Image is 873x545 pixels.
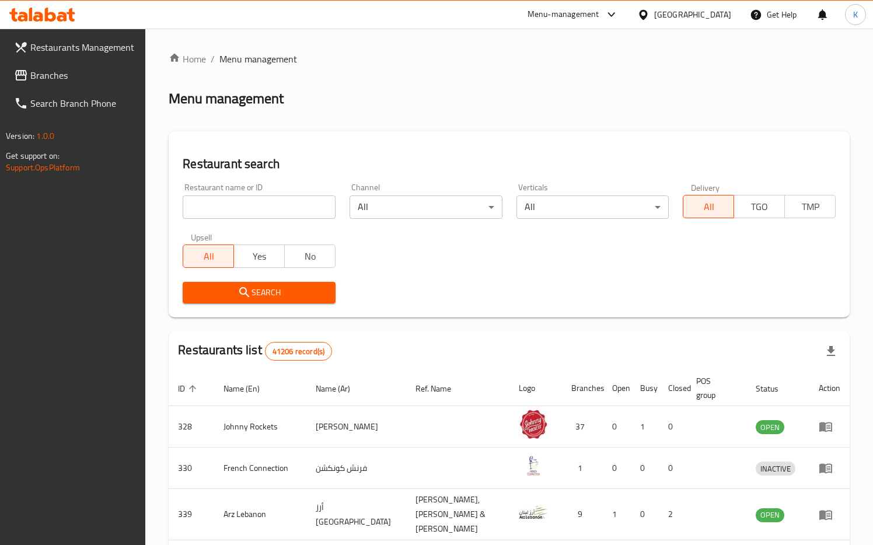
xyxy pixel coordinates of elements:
a: Branches [5,61,146,89]
span: OPEN [756,508,784,522]
h2: Menu management [169,89,284,108]
td: فرنش كونكشن [306,448,406,489]
td: 0 [659,448,687,489]
span: Name (Ar) [316,382,365,396]
nav: breadcrumb [169,52,850,66]
td: [PERSON_NAME] [306,406,406,448]
td: 0 [603,406,631,448]
td: 0 [659,406,687,448]
span: No [289,248,331,265]
span: Version: [6,128,34,144]
td: 328 [169,406,214,448]
div: Menu [819,508,840,522]
span: Search [192,285,326,300]
div: Menu [819,420,840,434]
a: Support.OpsPlatform [6,160,80,175]
span: Name (En) [224,382,275,396]
span: 1.0.0 [36,128,54,144]
span: Ref. Name [415,382,466,396]
td: Johnny Rockets [214,406,306,448]
button: TMP [784,195,836,218]
td: [PERSON_NAME],[PERSON_NAME] & [PERSON_NAME] [406,489,509,540]
div: Total records count [265,342,332,361]
div: Menu [819,461,840,475]
h2: Restaurants list [178,341,332,361]
input: Search for restaurant name or ID.. [183,195,336,219]
td: 9 [562,489,603,540]
th: Branches [562,371,603,406]
th: Action [809,371,850,406]
div: All [350,195,502,219]
td: 37 [562,406,603,448]
div: Export file [817,337,845,365]
span: Get support on: [6,148,60,163]
span: POS group [696,374,732,402]
span: TGO [739,198,780,215]
th: Closed [659,371,687,406]
td: 0 [631,489,659,540]
td: 330 [169,448,214,489]
span: K [853,8,858,21]
label: Delivery [691,183,720,191]
div: Menu-management [528,8,599,22]
span: Yes [239,248,280,265]
td: 2 [659,489,687,540]
span: ID [178,382,200,396]
span: OPEN [756,421,784,434]
span: Search Branch Phone [30,96,137,110]
button: TGO [734,195,785,218]
img: Johnny Rockets [519,410,548,439]
li: / [211,52,215,66]
span: Menu management [219,52,297,66]
div: OPEN [756,420,784,434]
td: Arz Lebanon [214,489,306,540]
a: Search Branch Phone [5,89,146,117]
a: Home [169,52,206,66]
td: 1 [562,448,603,489]
a: Restaurants Management [5,33,146,61]
button: Search [183,282,336,303]
td: 339 [169,489,214,540]
th: Busy [631,371,659,406]
span: All [188,248,229,265]
button: All [183,244,234,268]
th: Logo [509,371,562,406]
th: Open [603,371,631,406]
td: 1 [603,489,631,540]
h2: Restaurant search [183,155,836,173]
button: No [284,244,336,268]
span: TMP [790,198,831,215]
td: 0 [631,448,659,489]
span: Branches [30,68,137,82]
span: Restaurants Management [30,40,137,54]
span: Status [756,382,794,396]
button: All [683,195,734,218]
div: All [516,195,669,219]
td: 1 [631,406,659,448]
img: Arz Lebanon [519,498,548,527]
span: INACTIVE [756,462,795,476]
div: [GEOGRAPHIC_DATA] [654,8,731,21]
img: French Connection [519,451,548,480]
span: 41206 record(s) [266,346,331,357]
label: Upsell [191,233,212,241]
span: All [688,198,729,215]
td: أرز [GEOGRAPHIC_DATA] [306,489,406,540]
td: 0 [603,448,631,489]
button: Yes [233,244,285,268]
td: French Connection [214,448,306,489]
